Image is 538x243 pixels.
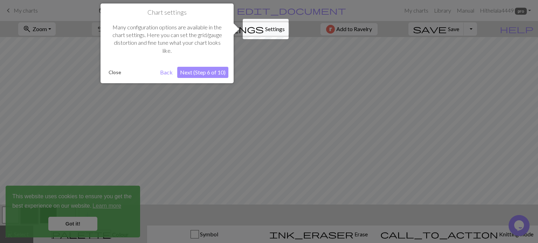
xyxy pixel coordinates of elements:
[177,67,228,78] button: Next (Step 6 of 10)
[106,16,228,62] div: Many configuration options are available in the chart settings. Here you can set the grid/gauge d...
[106,9,228,16] h1: Chart settings
[101,3,234,83] div: Chart settings
[106,67,124,78] button: Close
[157,67,175,78] button: Back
